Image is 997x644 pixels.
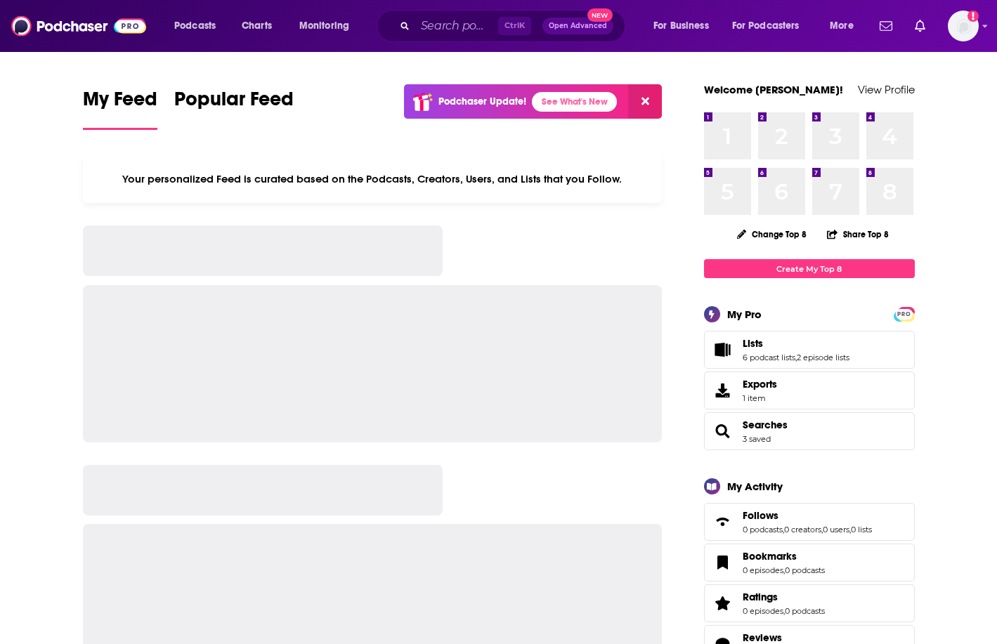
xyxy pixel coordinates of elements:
[542,18,613,34] button: Open AdvancedNew
[390,10,639,42] div: Search podcasts, credits, & more...
[783,606,785,616] span: ,
[823,525,849,534] a: 0 users
[299,16,349,36] span: Monitoring
[743,606,783,616] a: 0 episodes
[704,372,915,409] a: Exports
[743,565,783,575] a: 0 episodes
[896,308,913,319] a: PRO
[704,544,915,581] span: Bookmarks
[723,15,820,37] button: open menu
[743,353,795,362] a: 6 podcast lists
[729,225,816,243] button: Change Top 8
[709,553,737,572] a: Bookmarks
[174,87,294,130] a: Popular Feed
[874,14,898,38] a: Show notifications dropdown
[820,15,871,37] button: open menu
[83,155,663,203] div: Your personalized Feed is curated based on the Podcasts, Creators, Users, and Lists that you Follow.
[743,337,763,350] span: Lists
[743,631,782,644] span: Reviews
[896,309,913,320] span: PRO
[83,87,157,130] a: My Feed
[743,393,777,403] span: 1 item
[709,512,737,532] a: Follows
[727,308,762,321] div: My Pro
[438,96,526,107] p: Podchaser Update!
[704,331,915,369] span: Lists
[709,593,737,613] a: Ratings
[498,17,531,35] span: Ctrl K
[11,13,146,39] img: Podchaser - Follow, Share and Rate Podcasts
[967,11,979,22] svg: Add a profile image
[743,591,825,603] a: Ratings
[743,525,783,534] a: 0 podcasts
[783,565,785,575] span: ,
[743,419,788,431] a: Searches
[948,11,979,41] img: User Profile
[948,11,979,41] span: Logged in as nbaderrubenstein
[821,525,823,534] span: ,
[743,550,825,563] a: Bookmarks
[704,83,843,96] a: Welcome [PERSON_NAME]!
[704,412,915,450] span: Searches
[415,15,498,37] input: Search podcasts, credits, & more...
[587,8,613,22] span: New
[785,606,825,616] a: 0 podcasts
[709,421,737,441] a: Searches
[785,565,825,575] a: 0 podcasts
[797,353,849,362] a: 2 episode lists
[851,525,872,534] a: 0 lists
[743,378,777,390] span: Exports
[743,434,771,444] a: 3 saved
[653,16,709,36] span: For Business
[532,92,617,112] a: See What's New
[242,16,272,36] span: Charts
[644,15,726,37] button: open menu
[849,525,851,534] span: ,
[289,15,367,37] button: open menu
[174,16,216,36] span: Podcasts
[743,631,825,644] a: Reviews
[704,259,915,278] a: Create My Top 8
[743,591,778,603] span: Ratings
[826,221,890,248] button: Share Top 8
[743,509,778,522] span: Follows
[83,87,157,119] span: My Feed
[174,87,294,119] span: Popular Feed
[795,353,797,362] span: ,
[727,480,783,493] div: My Activity
[549,22,607,29] span: Open Advanced
[858,83,915,96] a: View Profile
[704,503,915,541] span: Follows
[743,509,872,522] a: Follows
[709,381,737,400] span: Exports
[743,550,797,563] span: Bookmarks
[704,584,915,622] span: Ratings
[784,525,821,534] a: 0 creators
[830,16,854,36] span: More
[164,15,234,37] button: open menu
[233,15,280,37] a: Charts
[948,11,979,41] button: Show profile menu
[743,337,849,350] a: Lists
[783,525,784,534] span: ,
[732,16,800,36] span: For Podcasters
[709,340,737,360] a: Lists
[909,14,931,38] a: Show notifications dropdown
